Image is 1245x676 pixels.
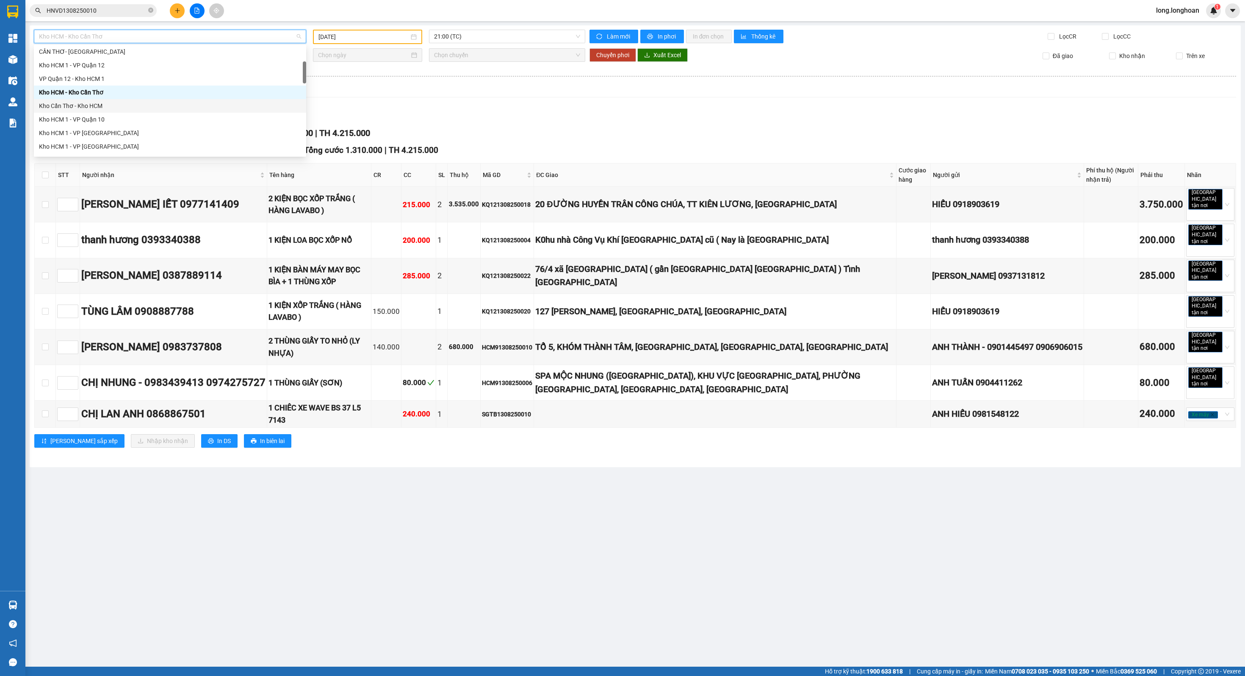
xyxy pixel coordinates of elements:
div: [PERSON_NAME] 0937131812 [932,269,1082,283]
div: HIẾU 0918903619 [932,198,1082,211]
span: [GEOGRAPHIC_DATA] tận nơi [1188,367,1223,388]
strong: 1900 633 818 [866,668,903,675]
div: 1 [437,408,446,420]
div: 1 [437,234,446,246]
span: Xuất Excel [653,50,681,60]
span: Miền Nam [985,667,1089,676]
img: solution-icon [8,119,17,127]
strong: 0708 023 035 - 0935 103 250 [1012,668,1089,675]
span: Mã GD [483,170,525,180]
button: downloadXuất Excel [637,48,688,62]
span: In biên lai [260,436,285,446]
input: Tìm tên, số ĐT hoặc mã đơn [47,6,147,15]
span: [GEOGRAPHIC_DATA] tận nơi [1188,296,1223,317]
span: | [385,145,387,155]
span: close [1209,346,1213,350]
span: printer [208,438,214,445]
sup: 1 [1215,4,1220,10]
span: close [1210,413,1215,417]
span: close [1209,239,1213,244]
div: HCM91308250010 [482,343,532,352]
div: 2 [437,341,446,353]
span: | [909,667,910,676]
div: 80.000 [403,377,434,388]
th: Thu hộ [448,163,481,187]
input: 13/08/2025 [318,32,409,42]
div: Kho HCM 1 - VP Quận 10 [34,113,306,126]
div: VP Quận 12 - Kho HCM 1 [39,74,301,83]
td: KQ121308250022 [481,258,534,294]
div: Kho HCM 1 - VP Bình Thạnh [34,153,306,167]
span: Lọc CR [1056,32,1078,41]
div: 1 KIỆN XỐP TRẮNG ( HÀNG LAVABO ) [268,299,370,324]
div: ANH THÀNH - 0901445497 0906906015 [932,341,1082,354]
td: HCM91308250010 [481,330,534,365]
th: Phí thu hộ (Người nhận trả) [1084,163,1138,187]
div: 200.000 [1140,233,1183,248]
div: HCM91308250006 [482,378,532,388]
span: [GEOGRAPHIC_DATA] tận nơi [1188,260,1223,281]
div: [PERSON_NAME] IẾT 0977141409 [81,197,266,213]
th: STT [56,163,80,187]
span: Làm mới [607,32,631,41]
span: Xe máy [1188,411,1218,419]
div: 215.000 [403,199,434,211]
button: sort-ascending[PERSON_NAME] sắp xếp [34,434,125,448]
th: Phải thu [1138,163,1185,187]
span: question-circle [9,620,17,628]
button: syncLàm mới [589,30,638,43]
div: KQ121308250018 [482,200,532,209]
button: downloadNhập kho nhận [131,434,195,448]
div: SPA MỘC NHUNG ([GEOGRAPHIC_DATA]), KHU VỰC [GEOGRAPHIC_DATA], PHƯỜNG [GEOGRAPHIC_DATA], [GEOGRAPH... [535,369,895,396]
div: 285.000 [403,270,434,282]
img: warehouse-icon [8,55,17,64]
span: In DS [217,436,231,446]
div: 3.750.000 [1140,197,1183,212]
span: [GEOGRAPHIC_DATA] tận nơi [1188,189,1223,210]
span: check [427,379,434,386]
span: close-circle [148,8,153,13]
div: 1 THÙNG GIẤY (SƠN) [268,377,370,389]
div: 680.000 [449,342,479,352]
span: [GEOGRAPHIC_DATA] tận nơi [1188,332,1223,352]
div: 150.000 [373,306,400,317]
th: SL [436,163,448,187]
button: aim [209,3,224,18]
th: Tên hàng [267,163,371,187]
span: file-add [194,8,200,14]
span: plus [174,8,180,14]
span: Thống kê [751,32,777,41]
span: caret-down [1229,7,1237,14]
span: [GEOGRAPHIC_DATA] tận nơi [1188,224,1223,245]
span: [PERSON_NAME] sắp xếp [50,436,118,446]
img: icon-new-feature [1210,7,1217,14]
span: Cung cấp máy in - giấy in: [917,667,983,676]
span: | [1163,667,1165,676]
span: | [315,128,317,138]
div: 240.000 [403,408,434,420]
span: message [9,658,17,666]
button: printerIn biên lai [244,434,291,448]
div: Kho HCM - Kho Cần Thơ [39,88,301,97]
div: Kho Cần Thơ - Kho HCM [39,101,301,111]
span: bar-chart [741,33,748,40]
button: plus [170,3,185,18]
strong: 0369 525 060 [1120,668,1157,675]
div: HIẾU 0918903619 [932,305,1082,318]
div: TÙNG LÂM 0908887788 [81,304,266,320]
div: 127 [PERSON_NAME], [GEOGRAPHIC_DATA], [GEOGRAPHIC_DATA] [535,305,895,318]
input: Chọn ngày [318,50,410,60]
div: CHỊ LAN ANH 0868867501 [81,406,266,422]
img: warehouse-icon [8,76,17,85]
div: 680.000 [1140,340,1183,355]
span: Lọc CC [1110,32,1132,41]
div: ANH TUẤN 0904411262 [932,376,1082,389]
span: printer [647,33,654,40]
div: 1 [437,377,446,389]
div: ANH HIẾU 0981548122 [932,407,1082,421]
div: Kho HCM 1 - VP [GEOGRAPHIC_DATA] [39,142,301,151]
div: Nhãn [1187,170,1234,180]
div: K0hu nhà Công Vụ Khí [GEOGRAPHIC_DATA] cũ ( Nay là [GEOGRAPHIC_DATA] [535,233,895,247]
span: Miền Bắc [1096,667,1157,676]
div: TỔ 5, KHÓM THÀNH TÂM, [GEOGRAPHIC_DATA], [GEOGRAPHIC_DATA], [GEOGRAPHIC_DATA] [535,341,895,354]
